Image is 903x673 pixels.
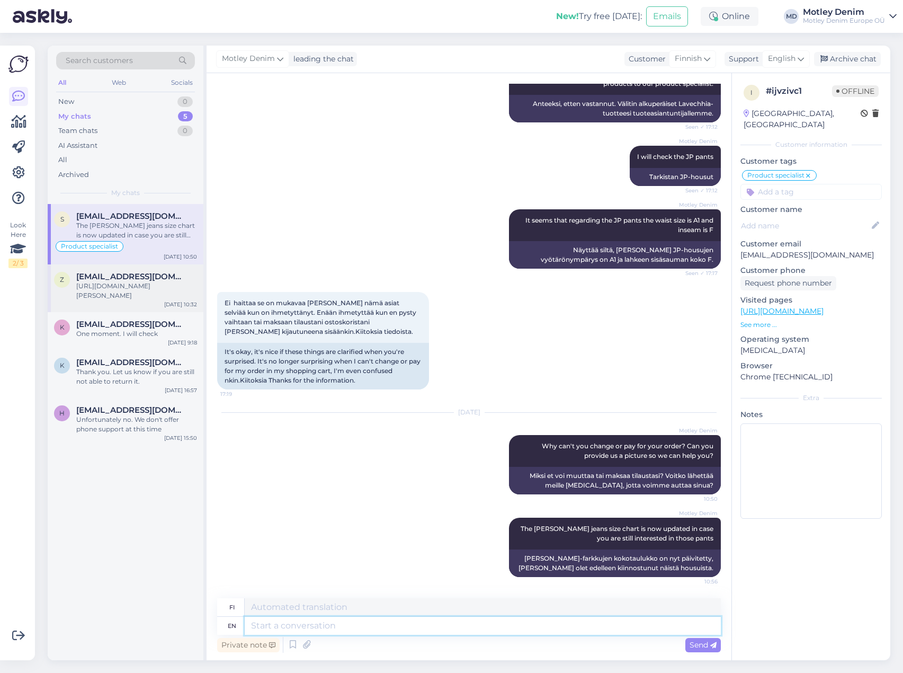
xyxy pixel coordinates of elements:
div: Customer [624,54,666,65]
div: MD [784,9,799,24]
div: leading the chat [289,54,354,65]
div: Try free [DATE]: [556,10,642,23]
div: [DATE] 16:57 [165,386,197,394]
span: Send [690,640,717,650]
div: Online [701,7,758,26]
b: New! [556,11,579,21]
div: All [58,155,67,165]
span: Why can't you change or pay for your order? Can you provide us a picture so we can help you? [542,442,715,459]
span: Product specialist [61,243,118,250]
div: Unfortunately no. We don't offer phone support at this time [76,415,197,434]
p: Operating system [740,334,882,345]
span: 10:50 [678,495,718,503]
p: Customer name [740,204,882,215]
span: Motley Denim [678,201,718,209]
span: Ei haittaa se on mukavaa [PERSON_NAME] nämä asiat selviää kun on ihmetyttänyt. Enään ihmetyttää k... [225,299,418,335]
div: The [PERSON_NAME] jeans size chart is now updated in case you are still interested in those pants [76,221,197,240]
span: s [60,215,64,223]
div: Archive chat [814,52,881,66]
span: zuzkablizniakova@gmail.com [76,272,186,281]
p: Customer email [740,238,882,250]
div: [GEOGRAPHIC_DATA], [GEOGRAPHIC_DATA] [744,108,861,130]
span: Seen ✓ 17:17 [678,269,718,277]
div: # ijvzivc1 [766,85,832,98]
p: See more ... [740,320,882,330]
div: Anteeksi, etten vastannut. Välitin alkuperäiset Lavechhia-tuotteesi tuoteasiantuntijallemme. [509,95,721,122]
div: Private note [217,638,280,652]
span: Seen ✓ 17:12 [678,187,718,194]
div: One moment. I will check [76,329,197,339]
button: Emails [646,6,688,26]
span: samiaut74@gmail.com [76,211,186,221]
span: h [59,409,65,417]
div: Support [725,54,759,65]
div: [DATE] [217,408,721,417]
p: Browser [740,360,882,371]
span: Seen ✓ 17:12 [678,123,718,131]
div: Web [110,76,128,90]
div: All [56,76,68,90]
span: k [60,361,65,369]
div: Customer information [740,140,882,149]
span: I will check the JP pants [637,153,713,161]
span: kemenesadam@gmail.com [76,358,186,367]
input: Add a tag [740,184,882,200]
div: Look Here [8,220,28,268]
div: [DATE] 15:50 [164,434,197,442]
p: [EMAIL_ADDRESS][DOMAIN_NAME] [740,250,882,261]
div: fi [229,598,235,616]
span: 10:56 [678,578,718,586]
span: Motley Denim [678,427,718,435]
span: Product specialist [747,172,804,179]
div: Request phone number [740,276,836,290]
p: [MEDICAL_DATA] [740,345,882,356]
div: [URL][DOMAIN_NAME][PERSON_NAME] [76,281,197,300]
div: AI Assistant [58,140,97,151]
div: Motley Denim [803,8,885,16]
div: Archived [58,170,89,180]
div: 2 / 3 [8,259,28,268]
p: Customer phone [740,265,882,276]
div: My chats [58,111,91,122]
p: Visited pages [740,295,882,306]
span: The [PERSON_NAME] jeans size chart is now updated in case you are still interested in those pants [521,525,715,542]
div: en [228,617,236,635]
span: kristo.ojakaar@gmail.com [76,320,186,329]
span: Motley Denim [678,137,718,145]
span: English [768,53,795,65]
span: It seems that regarding the JP pants the waist size is A1 and inseam is F [525,216,715,234]
span: Offline [832,85,879,97]
div: Miksi et voi muuttaa tai maksaa tilaustasi? Voitko lähettää meille [MEDICAL_DATA], jotta voimme a... [509,467,721,494]
div: [PERSON_NAME]-farkkujen kokotaulukko on nyt päivitetty, [PERSON_NAME] olet edelleen kiinnostunut ... [509,550,721,577]
div: Socials [169,76,195,90]
div: 5 [178,111,193,122]
div: Extra [740,393,882,403]
span: My chats [111,188,140,198]
span: Search customers [66,55,133,66]
span: Finnish [675,53,702,65]
span: 17:19 [220,390,260,398]
div: [DATE] 10:50 [164,253,197,261]
div: New [58,96,74,107]
p: Customer tags [740,156,882,167]
div: [DATE] 10:32 [164,300,197,308]
div: It's okay, it's nice if these things are clarified when you're surprised. It's no longer surprisi... [217,343,429,389]
span: i [750,88,753,96]
div: [DATE] 9:18 [168,339,197,347]
div: 0 [177,96,193,107]
span: k [60,323,65,331]
span: z [60,276,64,284]
a: [URL][DOMAIN_NAME] [740,306,824,316]
a: Motley DenimMotley Denim Europe OÜ [803,8,897,25]
div: Näyttää siltä, ​​[PERSON_NAME] JP-housujen vyötärönympärys on A1 ja lahkeen sisäsauman koko F. [509,241,721,269]
input: Add name [741,220,870,232]
div: 0 [177,126,193,136]
span: herve.laposte@orange.fr [76,405,186,415]
div: Tarkistan JP-housut [630,168,721,186]
p: Notes [740,409,882,420]
img: Askly Logo [8,54,29,74]
div: Team chats [58,126,97,136]
div: Motley Denim Europe OÜ [803,16,885,25]
span: Motley Denim [222,53,275,65]
span: Motley Denim [678,509,718,517]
